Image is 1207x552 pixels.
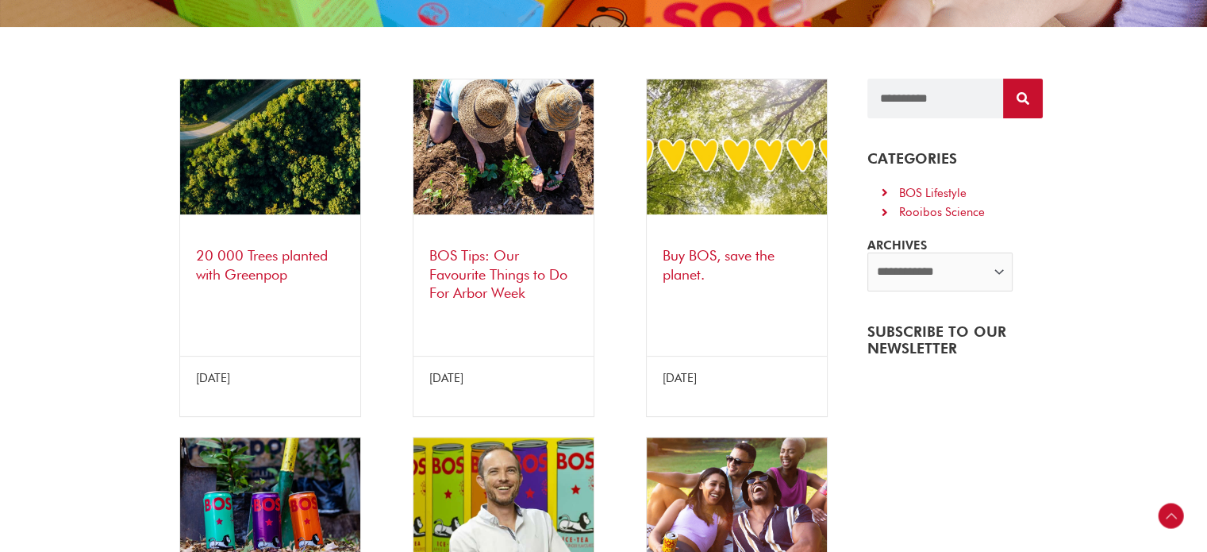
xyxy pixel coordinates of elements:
span: [DATE] [196,371,230,385]
img: Save the planet [647,79,827,214]
a: BOS Lifestyle [879,183,1031,203]
button: Search [1003,79,1043,118]
a: 20 000 Trees planted with Greenpop [196,247,328,282]
img: people planting trees [413,79,594,214]
span: [DATE] [429,371,463,385]
a: Rooibos Science [879,203,1031,222]
span: [DATE] [663,371,697,385]
div: Rooibos Science [899,203,985,222]
h4: SUBSCRIBE TO OUR NEWSLETTER [867,323,1043,357]
a: BOS Tips: Our Favourite Things to Do For Arbor Week [429,247,567,301]
h4: CATEGORIES [867,150,1043,168]
div: BOS Lifestyle [899,183,967,203]
a: Buy BOS, save the planet. [663,247,775,282]
h5: ARCHIVES [867,238,1043,253]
